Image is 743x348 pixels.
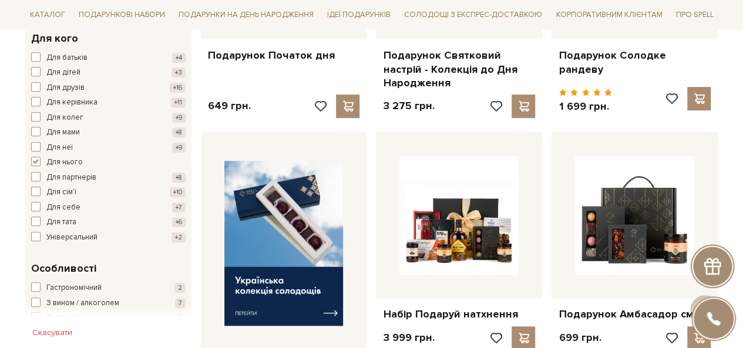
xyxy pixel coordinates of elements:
[31,187,186,198] button: Для сім'ї +10
[31,67,186,79] button: Для дітей +3
[170,83,186,93] span: +16
[31,142,186,154] button: Для неї +9
[208,99,251,113] p: 649 грн.
[31,217,186,228] button: Для тата +6
[171,97,186,107] span: +11
[46,172,96,184] span: Для партнерів
[31,172,186,184] button: Для партнерів +8
[25,323,79,342] button: Скасувати
[172,67,186,77] span: +3
[175,298,186,308] span: 7
[46,298,119,309] span: З вином / алкоголем
[383,331,434,344] p: 3 999 грн.
[174,283,186,293] span: 2
[46,217,76,228] span: Для тата
[383,308,535,321] a: Набір Подаруй натхнення
[172,202,186,212] span: +7
[172,53,186,63] span: +4
[46,82,85,94] span: Для друзів
[399,5,547,25] a: Солодощі з експрес-доставкою
[172,173,186,183] span: +8
[383,49,535,90] a: Подарунок Святковий настрій - Колекція до Дня Народження
[46,157,83,168] span: Для нього
[322,6,395,24] span: Ідеї подарунків
[46,112,83,124] span: Для колег
[172,217,186,227] span: +6
[46,67,80,79] span: Для дітей
[31,112,186,124] button: Для колег +9
[559,331,601,344] p: 699 грн.
[46,312,86,324] span: Зі стрічкою
[31,312,186,324] button: Зі стрічкою 4
[224,161,344,326] img: banner
[31,31,78,46] span: Для кого
[46,127,80,138] span: Для мами
[559,49,711,76] a: Подарунок Солодке рандеву
[31,82,186,94] button: Для друзів +16
[671,6,718,24] span: Про Spell
[31,232,186,244] button: Універсальний +2
[31,97,186,109] button: Для керівника +11
[31,202,186,214] button: Для себе +7
[31,298,186,309] button: З вином / алкоголем 7
[172,232,186,242] span: +2
[46,187,76,198] span: Для сім'ї
[46,97,98,109] span: Для керівника
[172,143,186,153] span: +9
[31,261,96,276] span: Особливості
[31,282,186,294] button: Гастрономічний 2
[25,6,70,24] span: Каталог
[170,187,186,197] span: +10
[46,232,98,244] span: Універсальний
[46,202,80,214] span: Для себе
[46,52,88,64] span: Для батьків
[46,142,73,154] span: Для неї
[172,113,186,123] span: +9
[74,6,170,24] span: Подарункові набори
[172,127,186,137] span: +8
[175,313,186,323] span: 4
[46,282,102,294] span: Гастрономічний
[31,127,186,138] button: Для мами +8
[559,100,612,113] p: 1 699 грн.
[559,308,711,321] a: Подарунок Амбасадор смаку
[383,99,434,113] p: 3 275 грн.
[551,5,667,25] a: Корпоративним клієнтам
[208,49,360,62] a: Подарунок Початок дня
[31,157,186,168] button: Для нього
[174,6,318,24] span: Подарунки на День народження
[31,52,186,64] button: Для батьків +4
